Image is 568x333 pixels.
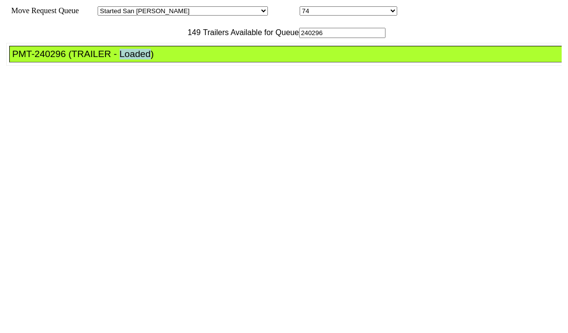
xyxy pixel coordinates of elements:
span: Area [81,6,96,15]
span: Trailers Available for Queue [201,28,299,37]
span: Move Request Queue [6,6,79,15]
div: PMT-240296 (TRAILER - Loaded) [12,49,568,59]
input: Filter Available Trailers [299,28,385,38]
span: 149 [183,28,201,37]
span: Location [270,6,298,15]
